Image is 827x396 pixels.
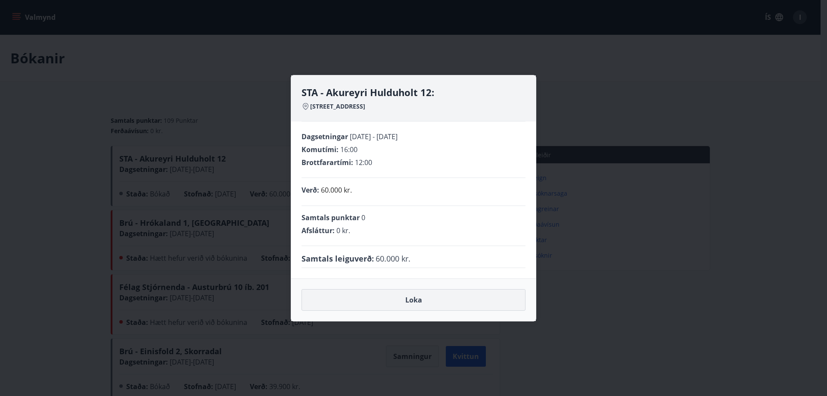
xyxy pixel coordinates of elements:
[302,213,360,222] span: Samtals punktar
[321,185,352,195] p: 60.000 kr.
[336,226,350,235] span: 0 kr.
[355,158,372,167] span: 12:00
[302,158,353,167] span: Brottfarartími :
[340,145,358,154] span: 16:00
[302,185,319,195] span: Verð :
[361,213,365,222] span: 0
[310,102,365,111] span: [STREET_ADDRESS]
[350,132,398,141] span: [DATE] - [DATE]
[302,132,348,141] span: Dagsetningar
[302,226,335,235] span: Afsláttur :
[302,253,374,264] span: Samtals leiguverð :
[302,289,525,311] button: Loka
[302,86,525,99] h4: STA - Akureyri Hulduholt 12:
[302,145,339,154] span: Komutími :
[376,253,410,264] span: 60.000 kr.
